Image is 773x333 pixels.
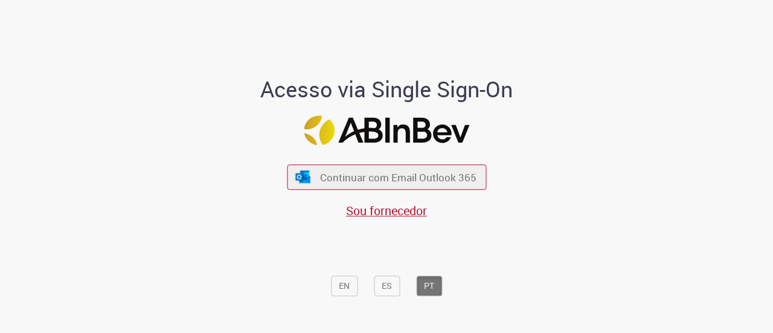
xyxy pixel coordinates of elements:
button: PT [416,276,442,296]
span: Continuar com Email Outlook 365 [320,170,476,184]
button: EN [331,276,358,296]
button: ícone Azure/Microsoft 360 Continuar com Email Outlook 365 [287,165,486,190]
a: Sou fornecedor [346,202,427,219]
button: ES [374,276,400,296]
img: Logo ABInBev [304,115,469,145]
h1: Acesso via Single Sign-On [219,77,554,102]
img: ícone Azure/Microsoft 360 [295,170,312,183]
